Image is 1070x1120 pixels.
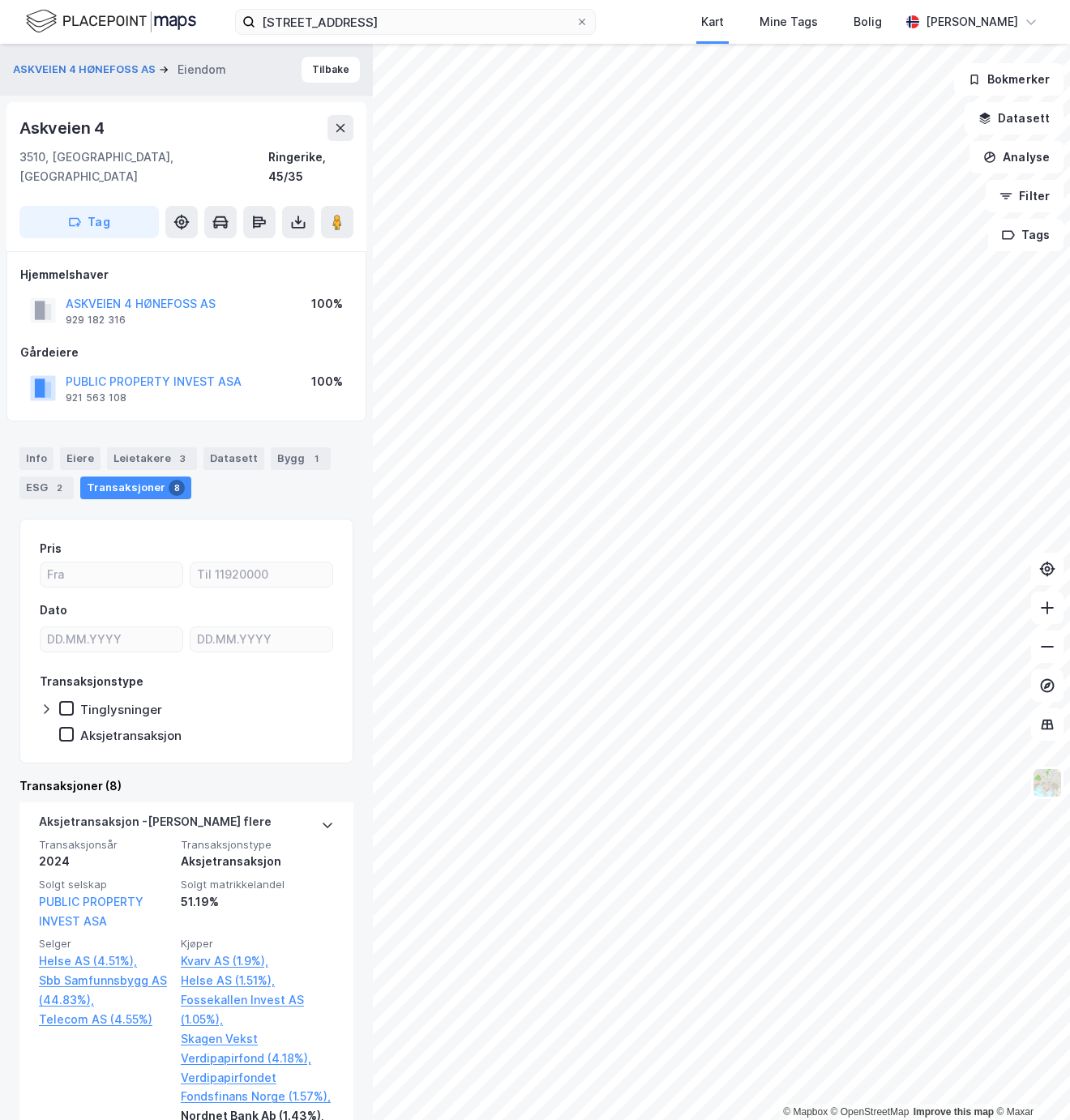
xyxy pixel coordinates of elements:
a: Helse AS (1.51%), [181,971,334,990]
button: Filter [986,180,1064,212]
div: ESG [19,477,74,499]
div: Eiere [60,447,101,470]
button: Tag [19,206,159,238]
div: Datasett [203,447,264,470]
div: Aksjetransaksjon [181,852,334,871]
a: PUBLIC PROPERTY INVEST ASA [39,895,143,928]
img: Z [1032,767,1063,798]
button: Tilbake [302,57,360,83]
div: Gårdeiere [20,343,353,362]
input: Fra [41,562,182,587]
div: Ringerike, 45/35 [268,147,353,186]
button: Tags [988,219,1064,251]
div: [PERSON_NAME] [926,12,1018,32]
div: 3 [174,451,190,467]
input: Søk på adresse, matrikkel, gårdeiere, leietakere eller personer [255,10,576,34]
div: Aksjetransaksjon [80,728,182,743]
a: Helse AS (4.51%), [39,951,171,971]
div: 100% [311,294,343,314]
a: OpenStreetMap [831,1106,909,1118]
a: Mapbox [783,1106,828,1118]
button: ASKVEIEN 4 HØNEFOSS AS [13,62,159,78]
div: 2 [51,480,67,496]
div: 929 182 316 [66,314,126,327]
input: Til 11920000 [190,562,332,587]
button: Datasett [965,102,1064,135]
button: Analyse [969,141,1064,173]
div: 1 [308,451,324,467]
a: Fossekallen Invest AS (1.05%), [181,990,334,1029]
div: Dato [40,601,67,620]
span: Transaksjonsår [39,838,171,852]
div: Bygg [271,447,331,470]
input: DD.MM.YYYY [190,627,332,652]
div: Mine Tags [760,12,818,32]
span: Selger [39,937,171,951]
span: Solgt selskap [39,878,171,891]
a: Verdipapirfondet Fondsfinans Norge (1.57%), [181,1068,334,1107]
span: Transaksjonstype [181,838,334,852]
div: Info [19,447,53,470]
div: Transaksjonstype [40,672,143,691]
div: Askveien 4 [19,115,108,141]
div: Bolig [854,12,882,32]
div: Tinglysninger [80,702,162,717]
div: 921 563 108 [66,391,126,404]
iframe: Chat Widget [989,1042,1070,1120]
span: Solgt matrikkelandel [181,878,334,891]
button: Bokmerker [954,63,1064,96]
div: 8 [169,480,185,496]
a: Skagen Vekst Verdipapirfond (4.18%), [181,1029,334,1068]
div: Transaksjoner [80,477,191,499]
div: Kart [701,12,724,32]
div: 51.19% [181,892,334,912]
div: Leietakere [107,447,197,470]
div: Hjemmelshaver [20,265,353,284]
div: 2024 [39,852,171,871]
a: Telecom AS (4.55%) [39,1010,171,1029]
div: 3510, [GEOGRAPHIC_DATA], [GEOGRAPHIC_DATA] [19,147,268,186]
div: Kontrollprogram for chat [989,1042,1070,1120]
div: Pris [40,539,62,558]
img: logo.f888ab2527a4732fd821a326f86c7f29.svg [26,7,196,36]
span: Kjøper [181,937,334,951]
div: Eiendom [178,60,226,79]
a: Sbb Samfunnsbygg AS (44.83%), [39,971,171,1010]
a: Kvarv AS (1.9%), [181,951,334,971]
div: 100% [311,372,343,391]
a: Improve this map [914,1106,994,1118]
input: DD.MM.YYYY [41,627,182,652]
div: Transaksjoner (8) [19,776,353,796]
div: Aksjetransaksjon - [PERSON_NAME] flere [39,812,272,838]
